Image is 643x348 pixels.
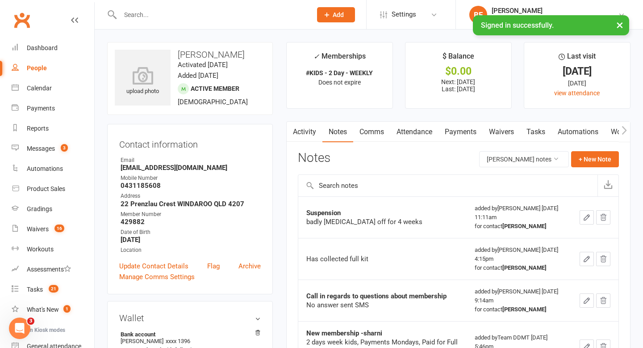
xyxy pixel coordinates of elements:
[333,11,344,18] span: Add
[12,300,94,320] a: What's New1
[306,292,447,300] strong: Call in regards to questions about membership
[63,305,71,313] span: 1
[27,165,63,172] div: Automations
[306,255,459,263] div: Has collected full kit
[119,136,261,149] h3: Contact information
[475,222,564,231] div: for contact
[520,122,551,142] a: Tasks
[551,122,605,142] a: Automations
[413,78,503,93] p: Next: [DATE] Last: [DATE]
[117,8,305,21] input: Search...
[306,217,459,226] div: badly [MEDICAL_DATA] off for 4 weeks
[121,164,261,172] strong: [EMAIL_ADDRESS][DOMAIN_NAME]
[121,200,261,208] strong: 22 Prenzlau Crest WINDAROO QLD 4207
[61,144,68,152] span: 3
[178,72,218,80] time: Added [DATE]
[119,261,188,272] a: Update Contact Details
[115,67,171,96] div: upload photo
[27,225,49,233] div: Waivers
[306,301,459,310] div: No answer sent SMS
[27,246,54,253] div: Workouts
[191,85,239,92] span: Active member
[12,219,94,239] a: Waivers 16
[287,122,322,142] a: Activity
[306,209,341,217] strong: Suspension
[27,64,47,72] div: People
[27,125,49,132] div: Reports
[313,51,366,67] div: Memberships
[27,286,43,293] div: Tasks
[492,15,618,23] div: Double Dose Muay Thai [GEOGRAPHIC_DATA]
[492,7,618,15] div: [PERSON_NAME]
[571,151,619,167] button: + New Note
[502,306,547,313] strong: [PERSON_NAME]
[554,89,600,97] a: view attendance
[12,259,94,280] a: Assessments
[121,156,261,165] div: Email
[612,15,628,34] button: ×
[12,98,94,119] a: Payments
[318,79,361,86] span: Does not expire
[121,236,261,244] strong: [DATE]
[392,4,416,25] span: Settings
[121,246,261,255] div: Location
[559,51,596,67] div: Last visit
[54,225,64,232] span: 16
[390,122,438,142] a: Attendance
[298,175,597,196] input: Search notes
[322,122,353,142] a: Notes
[481,21,554,30] span: Signed in successfully.
[119,313,261,323] h3: Wallet
[121,210,261,219] div: Member Number
[178,98,248,106] span: [DEMOGRAPHIC_DATA]
[12,78,94,98] a: Calendar
[298,151,330,167] h3: Notes
[12,38,94,58] a: Dashboard
[238,261,261,272] a: Archive
[121,174,261,182] div: Mobile Number
[27,105,55,112] div: Payments
[502,223,547,229] strong: [PERSON_NAME]
[483,122,520,142] a: Waivers
[121,182,261,190] strong: 0431185608
[475,263,564,272] div: for contact
[413,67,503,76] div: $0.00
[121,192,261,200] div: Address
[12,58,94,78] a: People
[49,285,58,293] span: 21
[27,306,59,313] div: What's New
[306,329,382,337] strong: New membership -sharni
[121,228,261,237] div: Date of Birth
[475,305,564,314] div: for contact
[306,69,373,76] strong: #KIDS - 2 Day - WEEKLY
[12,199,94,219] a: Gradings
[27,205,52,212] div: Gradings
[115,50,265,59] h3: [PERSON_NAME]
[12,119,94,139] a: Reports
[27,85,52,92] div: Calendar
[353,122,390,142] a: Comms
[479,151,569,167] button: [PERSON_NAME] notes
[12,280,94,300] a: Tasks 21
[12,159,94,179] a: Automations
[12,179,94,199] a: Product Sales
[313,52,319,61] i: ✓
[12,139,94,159] a: Messages 3
[475,246,564,272] div: added by [PERSON_NAME] [DATE] 4:15pm
[27,185,65,192] div: Product Sales
[443,51,474,67] div: $ Balance
[27,318,34,325] span: 3
[475,287,564,314] div: added by [PERSON_NAME] [DATE] 9:14am
[475,204,564,231] div: added by [PERSON_NAME] [DATE] 11:11am
[317,7,355,22] button: Add
[121,218,261,226] strong: 429882
[207,261,220,272] a: Flag
[12,239,94,259] a: Workouts
[532,67,622,76] div: [DATE]
[532,78,622,88] div: [DATE]
[27,145,55,152] div: Messages
[178,61,228,69] time: Activated [DATE]
[121,331,256,338] strong: Bank account
[27,44,58,51] div: Dashboard
[9,318,30,339] iframe: Intercom live chat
